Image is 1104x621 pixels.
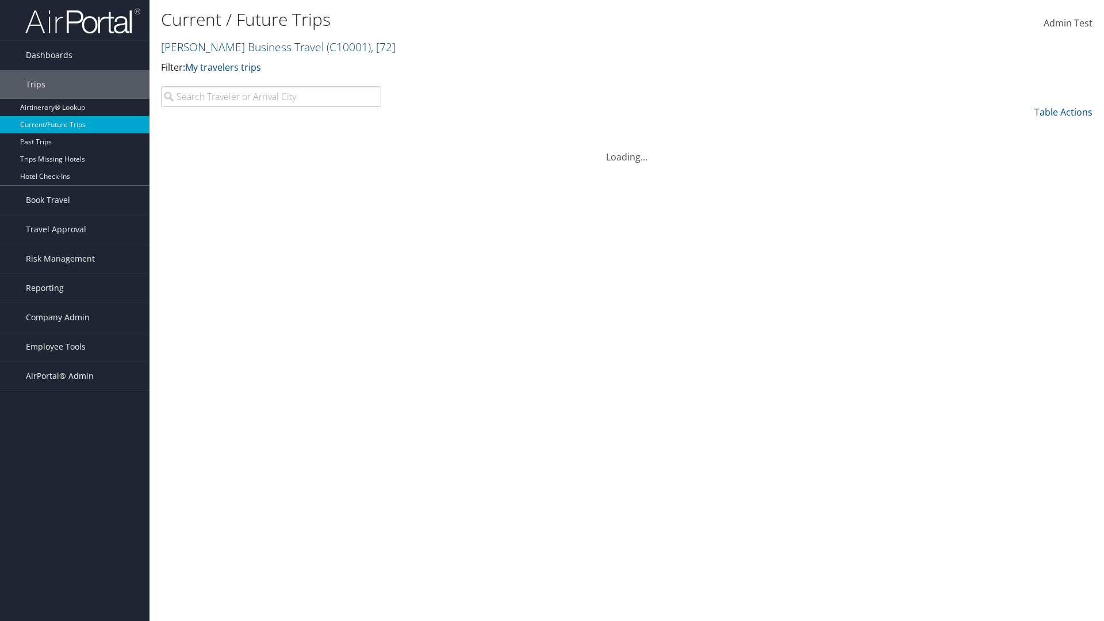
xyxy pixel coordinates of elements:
[161,136,1092,164] div: Loading...
[161,60,782,75] p: Filter:
[26,332,86,361] span: Employee Tools
[1034,106,1092,118] a: Table Actions
[161,86,381,107] input: Search Traveler or Arrival City
[371,39,396,55] span: , [ 72 ]
[26,215,86,244] span: Travel Approval
[1044,6,1092,41] a: Admin Test
[26,41,72,70] span: Dashboards
[327,39,371,55] span: ( C10001 )
[26,244,95,273] span: Risk Management
[26,274,64,302] span: Reporting
[26,186,70,214] span: Book Travel
[161,7,782,32] h1: Current / Future Trips
[26,303,90,332] span: Company Admin
[26,70,45,99] span: Trips
[185,61,261,74] a: My travelers trips
[161,39,396,55] a: [PERSON_NAME] Business Travel
[1044,17,1092,29] span: Admin Test
[25,7,140,34] img: airportal-logo.png
[26,362,94,390] span: AirPortal® Admin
